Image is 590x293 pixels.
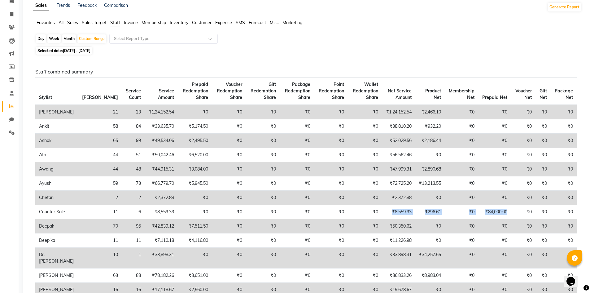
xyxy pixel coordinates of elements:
td: 51 [122,148,145,162]
td: ₹0 [314,134,348,148]
span: [PERSON_NAME] [82,95,118,100]
td: ₹0 [280,248,314,269]
td: ₹0 [445,162,478,176]
td: 44 [78,162,122,176]
td: ₹0 [178,205,212,219]
span: Invoice [124,20,138,25]
td: ₹0 [535,176,551,191]
td: ₹0 [478,176,511,191]
td: ₹0 [511,134,535,148]
td: Ashok [35,134,78,148]
td: ₹2,466.10 [415,105,445,119]
td: ₹52,029.56 [382,134,415,148]
td: ₹0 [314,148,348,162]
td: ₹0 [551,148,577,162]
span: Membership [142,20,166,25]
td: ₹8,983.04 [415,269,445,283]
td: ₹0 [212,176,246,191]
td: ₹8,651.00 [178,269,212,283]
td: ₹33,635.70 [145,119,178,134]
td: ₹0 [535,148,551,162]
td: 84 [122,119,145,134]
span: Point Redemption Share [319,82,344,100]
td: 6 [122,205,145,219]
td: ₹0 [478,233,511,248]
td: ₹0 [478,219,511,233]
td: ₹50,350.62 [382,219,415,233]
td: ₹0 [280,269,314,283]
td: ₹0 [280,191,314,205]
td: ₹47,999.31 [382,162,415,176]
td: ₹0 [314,205,348,219]
span: Service Amount [158,88,174,100]
td: ₹0 [535,233,551,248]
td: ₹0 [535,269,551,283]
td: ₹0 [314,233,348,248]
td: 58 [78,119,122,134]
td: 88 [122,269,145,283]
td: ₹6,520.00 [178,148,212,162]
td: ₹0 [280,105,314,119]
td: Dr. [PERSON_NAME] [35,248,78,269]
span: Favorites [37,20,55,25]
td: ₹84,000.00 [478,205,511,219]
td: ₹0 [280,134,314,148]
span: Voucher Redemption Share [217,82,242,100]
button: Generate Report [548,3,581,11]
td: ₹0 [551,134,577,148]
td: ₹0 [551,269,577,283]
td: ₹0 [314,105,348,119]
a: Feedback [77,2,97,8]
td: ₹2,372.88 [382,191,415,205]
td: Ato [35,148,78,162]
span: Gift Redemption Share [251,82,276,100]
td: ₹2,372.88 [145,191,178,205]
td: ₹0 [348,162,382,176]
td: ₹0 [415,233,445,248]
td: ₹0 [511,148,535,162]
td: ₹34,257.65 [415,248,445,269]
td: ₹0 [551,119,577,134]
td: ₹0 [314,219,348,233]
span: Prepaid Net [482,95,507,100]
td: ₹0 [246,191,280,205]
td: ₹33,898.31 [145,248,178,269]
td: 23 [122,105,145,119]
td: ₹0 [478,105,511,119]
td: ₹0 [535,134,551,148]
td: ₹2,495.50 [178,134,212,148]
td: ₹0 [314,269,348,283]
td: ₹0 [551,162,577,176]
td: ₹0 [478,134,511,148]
a: Comparison [104,2,128,8]
td: Ayush [35,176,78,191]
td: ₹0 [280,148,314,162]
span: Forecast [249,20,266,25]
span: Membership Net [449,88,474,100]
td: Awang [35,162,78,176]
td: ₹0 [314,191,348,205]
td: ₹33,898.31 [382,248,415,269]
td: Counter Sale [35,205,78,219]
td: ₹0 [511,176,535,191]
td: ₹0 [511,269,535,283]
td: ₹38,810.20 [382,119,415,134]
td: 2 [122,191,145,205]
td: ₹0 [348,191,382,205]
span: Inventory [170,20,188,25]
td: ₹0 [478,162,511,176]
td: ₹0 [445,191,478,205]
span: Product Net [425,88,441,100]
td: ₹0 [280,176,314,191]
td: [PERSON_NAME] [35,269,78,283]
td: ₹0 [551,233,577,248]
a: Trends [57,2,70,8]
td: ₹0 [314,162,348,176]
td: 73 [122,176,145,191]
td: ₹0 [212,191,246,205]
td: ₹0 [445,269,478,283]
td: ₹0 [246,205,280,219]
td: ₹0 [212,219,246,233]
td: ₹0 [445,148,478,162]
td: ₹1,24,152.54 [382,105,415,119]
